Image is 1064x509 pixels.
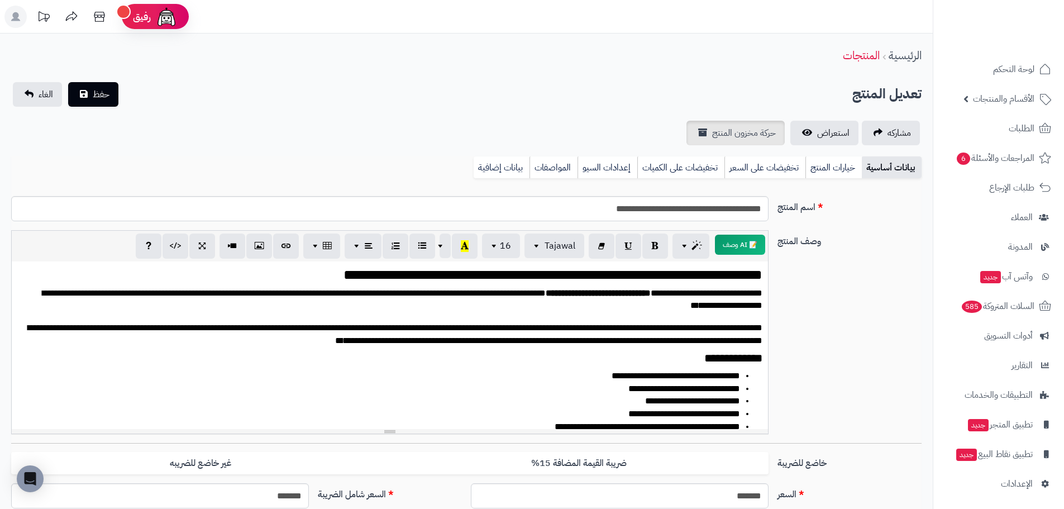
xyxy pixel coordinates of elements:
[686,121,785,145] a: حركة مخزون المنتج
[940,470,1057,497] a: الإعدادات
[940,293,1057,320] a: السلات المتروكة585
[68,82,118,107] button: حفظ
[773,483,926,501] label: السعر
[578,156,637,179] a: إعدادات السيو
[1001,476,1033,492] span: الإعدادات
[940,115,1057,142] a: الطلبات
[989,180,1034,196] span: طلبات الإرجاع
[390,452,769,475] label: ضريبة القيمة المضافة 15%
[715,235,765,255] button: 📝 AI وصف
[940,56,1057,83] a: لوحة التحكم
[967,417,1033,432] span: تطبيق المتجر
[993,61,1034,77] span: لوحة التحكم
[852,83,922,106] h2: تعديل المنتج
[1009,121,1034,136] span: الطلبات
[790,121,858,145] a: استعراض
[979,269,1033,284] span: وآتس آب
[133,10,151,23] span: رفيق
[956,150,1034,166] span: المراجعات والأسئلة
[940,382,1057,408] a: التطبيقات والخدمات
[93,88,109,101] span: حفظ
[940,352,1057,379] a: التقارير
[13,82,62,107] a: الغاء
[482,234,520,258] button: 16
[940,204,1057,231] a: العملاء
[1011,358,1033,373] span: التقارير
[968,419,989,431] span: جديد
[940,263,1057,290] a: وآتس آبجديد
[773,452,926,470] label: خاضع للضريبة
[973,91,1034,107] span: الأقسام والمنتجات
[17,465,44,492] div: Open Intercom Messenger
[313,483,466,501] label: السعر شامل الضريبة
[155,6,178,28] img: ai-face.png
[39,88,53,101] span: الغاء
[545,239,575,253] span: Tajawal
[961,300,982,313] span: 585
[955,446,1033,462] span: تطبيق نقاط البيع
[30,6,58,31] a: تحديثات المنصة
[940,145,1057,172] a: المراجعات والأسئلة6
[773,230,926,248] label: وصف المنتج
[843,47,880,64] a: المنتجات
[940,234,1057,260] a: المدونة
[773,196,926,214] label: اسم المنتج
[1008,239,1033,255] span: المدونة
[940,411,1057,438] a: تطبيق المتجرجديد
[961,298,1034,314] span: السلات المتروكة
[862,121,920,145] a: مشاركه
[980,271,1001,283] span: جديد
[474,156,529,179] a: بيانات إضافية
[805,156,862,179] a: خيارات المنتج
[888,126,911,140] span: مشاركه
[940,441,1057,468] a: تطبيق نقاط البيعجديد
[965,387,1033,403] span: التطبيقات والخدمات
[817,126,850,140] span: استعراض
[11,452,390,475] label: غير خاضع للضريبه
[1011,210,1033,225] span: العملاء
[862,156,922,179] a: بيانات أساسية
[940,174,1057,201] a: طلبات الإرجاع
[500,239,511,253] span: 16
[712,126,776,140] span: حركة مخزون المنتج
[984,328,1033,344] span: أدوات التسويق
[956,449,977,461] span: جديد
[524,234,584,258] button: Tajawal
[724,156,805,179] a: تخفيضات على السعر
[889,47,922,64] a: الرئيسية
[529,156,578,179] a: المواصفات
[637,156,724,179] a: تخفيضات على الكميات
[988,22,1053,46] img: logo-2.png
[940,322,1057,349] a: أدوات التسويق
[956,152,970,165] span: 6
